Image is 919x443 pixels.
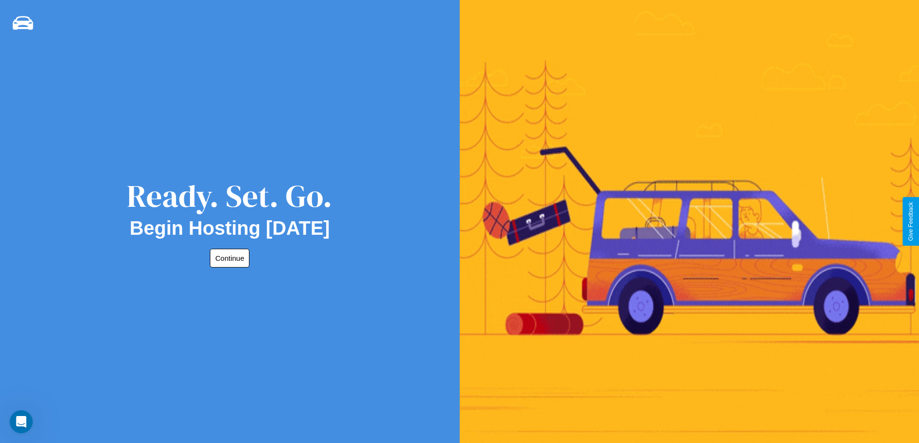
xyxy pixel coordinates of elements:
[210,249,249,268] button: Continue
[10,410,33,433] iframe: Intercom live chat
[130,217,330,239] h2: Begin Hosting [DATE]
[907,202,914,241] div: Give Feedback
[127,175,332,217] div: Ready. Set. Go.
